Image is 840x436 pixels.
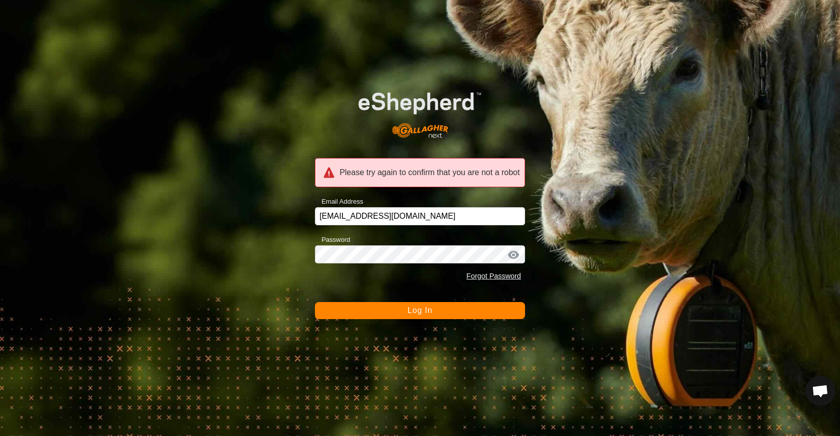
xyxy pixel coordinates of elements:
[336,75,504,147] img: E-shepherd Logo
[315,235,350,245] label: Password
[315,158,525,187] div: Please try again to confirm that you are not a robot
[315,207,525,225] input: Email Address
[466,272,521,280] a: Forgot Password
[315,197,363,207] label: Email Address
[315,302,525,319] button: Log In
[805,376,835,406] div: Open chat
[408,306,432,315] span: Log In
